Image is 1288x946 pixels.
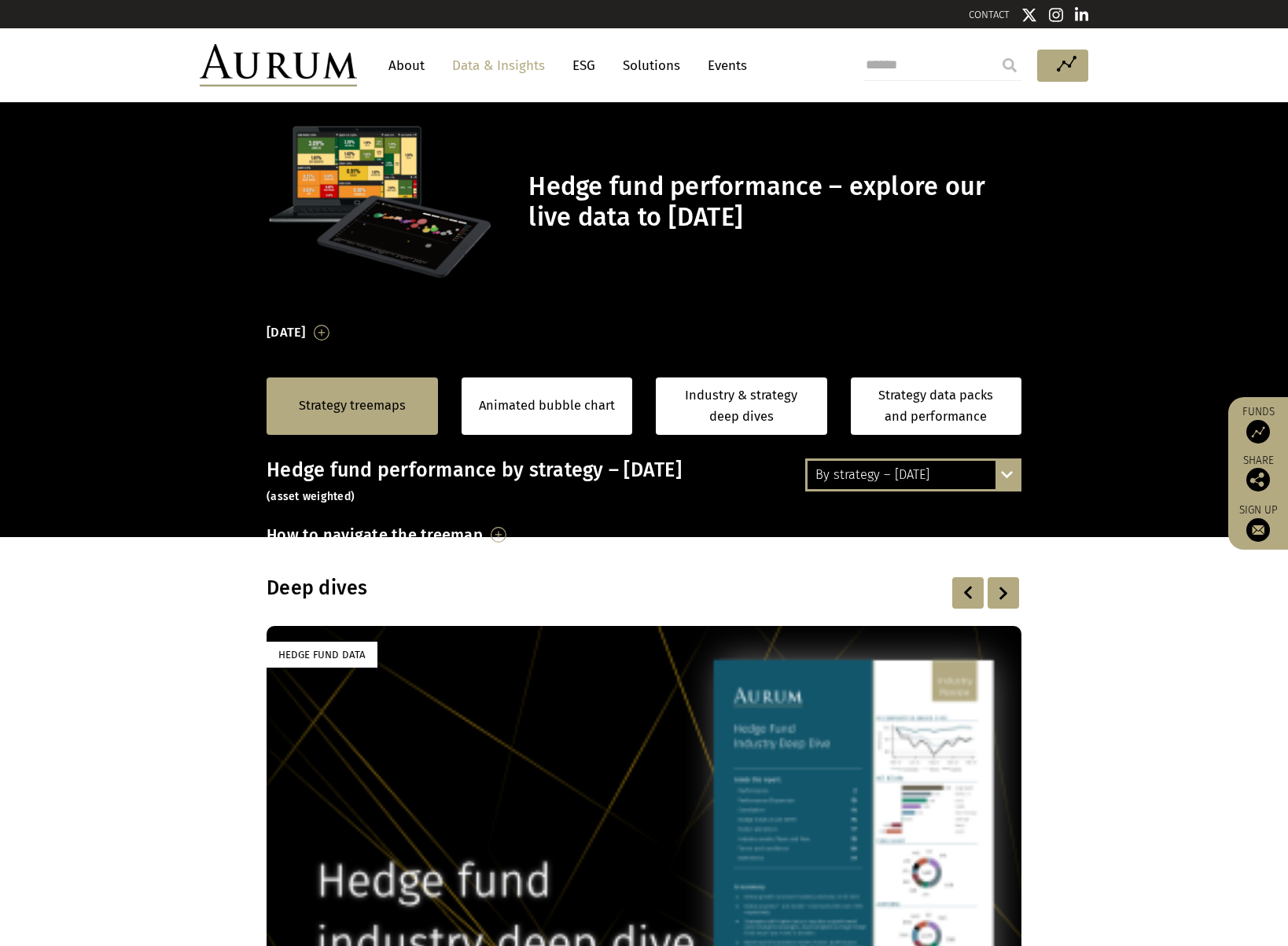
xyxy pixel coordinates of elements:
h1: Hedge fund performance – explore our live data to [DATE] [528,171,1018,233]
h3: Deep dives [267,576,819,600]
a: Data & Insights [444,51,553,80]
a: Strategy data packs and performance [851,377,1022,435]
img: Twitter icon [1021,7,1037,23]
h3: [DATE] [267,321,306,344]
img: Instagram icon [1049,7,1063,23]
a: Animated bubble chart [479,396,615,416]
a: Strategy treemaps [299,396,406,416]
a: Funds [1236,405,1280,444]
a: CONTACT [969,9,1010,20]
img: Access Funds [1246,420,1270,444]
div: Share [1236,455,1280,491]
a: ESG [565,51,603,80]
a: Events [700,51,747,80]
h3: How to navigate the treemap [267,521,483,548]
div: By strategy – [DATE] [808,461,1019,489]
a: Sign up [1236,503,1280,542]
a: About [381,51,432,80]
a: Industry & strategy deep dives [656,377,827,435]
input: Submit [994,50,1025,81]
img: Aurum [200,44,357,87]
h3: Hedge fund performance by strategy – [DATE] [267,458,1021,506]
img: Sign up to our newsletter [1246,518,1270,542]
small: (asset weighted) [267,490,355,503]
img: Linkedin icon [1075,7,1089,23]
img: Share this post [1246,468,1270,491]
div: Hedge Fund Data [267,642,377,668]
a: Solutions [615,51,688,80]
